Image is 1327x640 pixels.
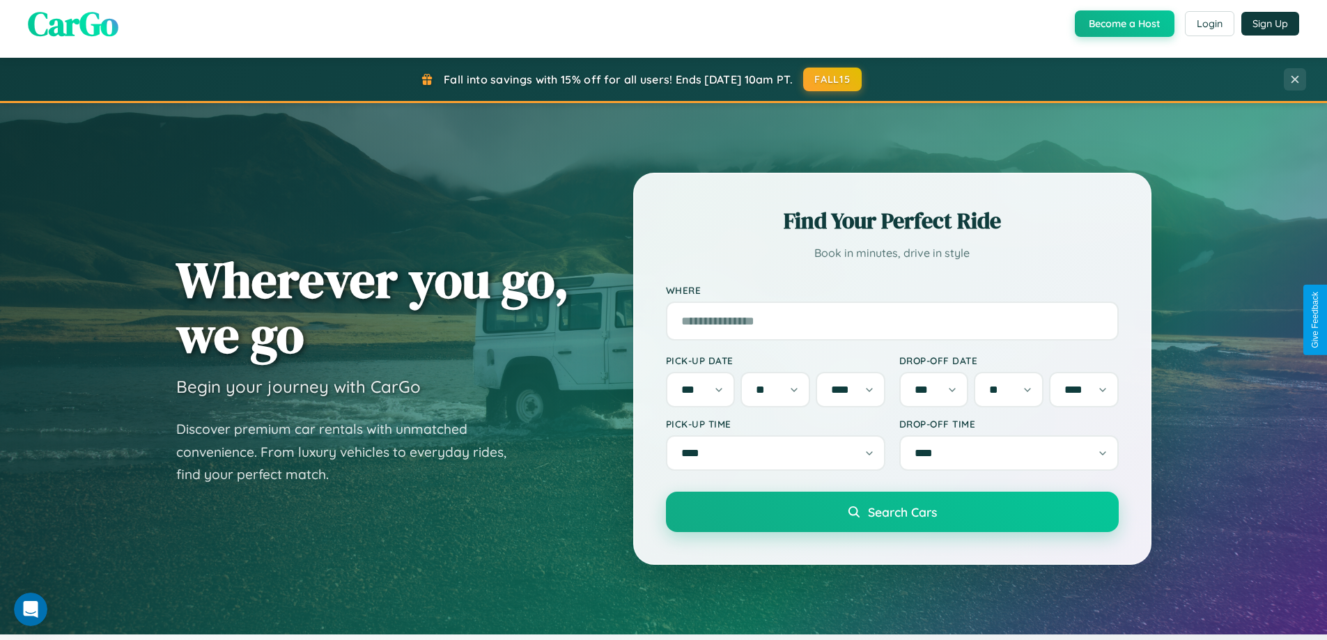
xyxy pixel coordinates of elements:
button: Login [1185,11,1234,36]
label: Where [666,284,1119,296]
p: Book in minutes, drive in style [666,243,1119,263]
label: Drop-off Date [899,354,1119,366]
label: Drop-off Time [899,418,1119,430]
h2: Find Your Perfect Ride [666,205,1119,236]
p: Discover premium car rentals with unmatched convenience. From luxury vehicles to everyday rides, ... [176,418,525,486]
div: Give Feedback [1310,292,1320,348]
h1: Wherever you go, we go [176,252,569,362]
button: Become a Host [1075,10,1174,37]
button: Sign Up [1241,12,1299,36]
span: Fall into savings with 15% off for all users! Ends [DATE] 10am PT. [444,72,793,86]
button: FALL15 [803,68,862,91]
h3: Begin your journey with CarGo [176,376,421,397]
label: Pick-up Time [666,418,885,430]
iframe: Intercom live chat [14,593,47,626]
span: CarGo [28,1,118,47]
span: Search Cars [868,504,937,520]
button: Search Cars [666,492,1119,532]
label: Pick-up Date [666,354,885,366]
